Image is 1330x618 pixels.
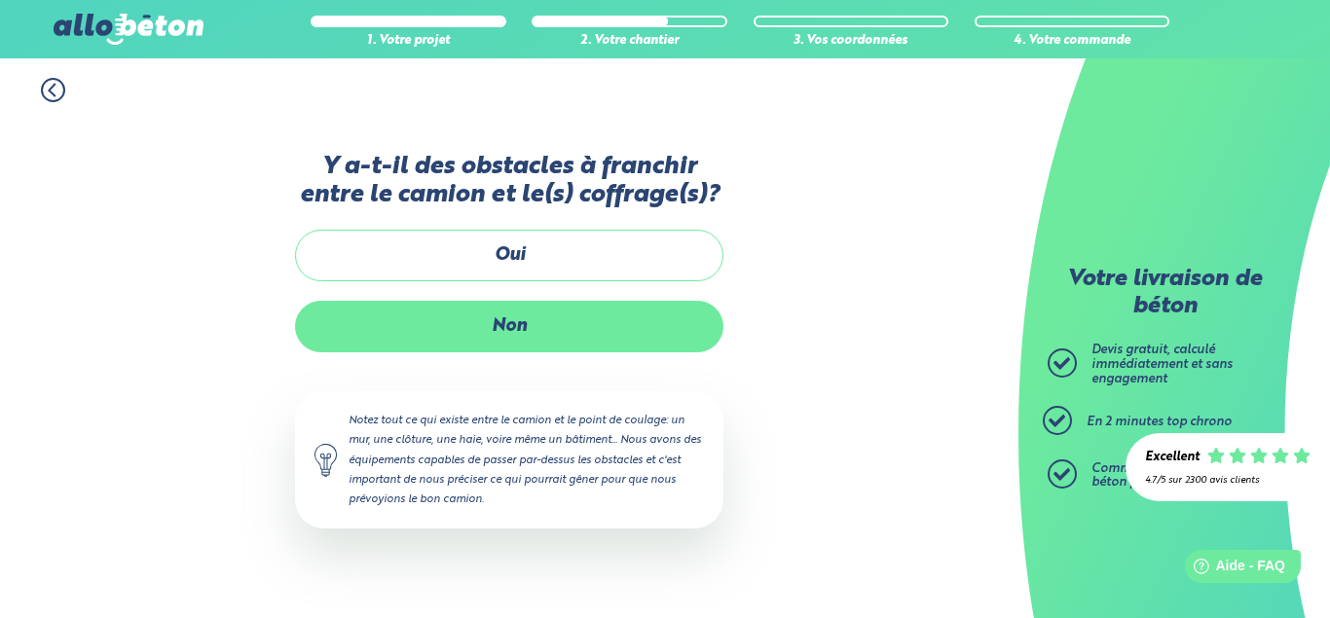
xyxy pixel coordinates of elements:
div: Notez tout ce qui existe entre le camion et le point de coulage: un mur, une clôture, une haie, v... [295,391,723,528]
label: Oui [295,230,723,281]
label: Y a-t-il des obstacles à franchir entre le camion et le(s) coffrage(s)? [295,153,723,210]
div: 2. Votre chantier [532,34,726,49]
div: 4. Votre commande [975,34,1169,49]
div: 4.7/5 sur 2300 avis clients [1145,475,1311,486]
span: En 2 minutes top chrono [1087,416,1232,428]
div: 3. Vos coordonnées [754,34,948,49]
span: Devis gratuit, calculé immédiatement et sans engagement [1091,344,1233,384]
div: 1. Votre projet [311,34,505,49]
p: Votre livraison de béton [1053,267,1276,320]
div: Excellent [1145,451,1200,465]
label: Non [295,301,723,352]
span: Commandez ensuite votre béton prêt à l'emploi [1091,462,1247,490]
img: allobéton [54,14,203,45]
iframe: Help widget launcher [1157,542,1309,597]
